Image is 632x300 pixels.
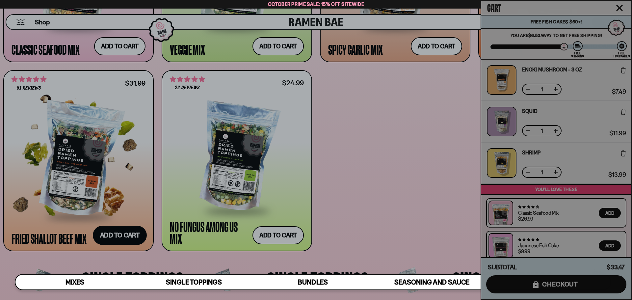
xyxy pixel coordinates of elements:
[15,275,134,289] a: Mixes
[298,278,328,286] span: Bundles
[134,275,253,289] a: Single Toppings
[66,278,84,286] span: Mixes
[372,275,491,289] a: Seasoning and Sauce
[166,278,222,286] span: Single Toppings
[394,278,469,286] span: Seasoning and Sauce
[268,1,364,7] span: October Prime Sale: 15% off Sitewide
[253,275,372,289] a: Bundles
